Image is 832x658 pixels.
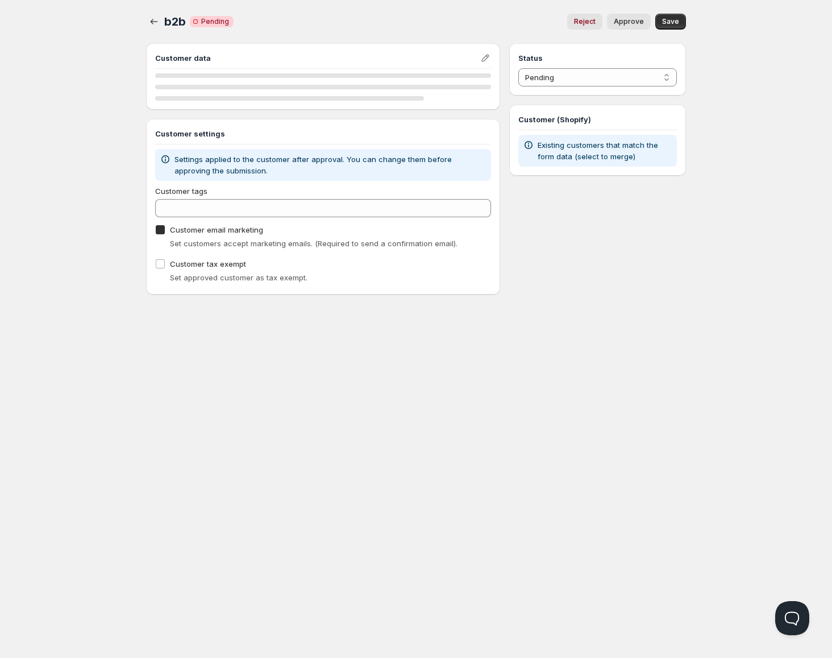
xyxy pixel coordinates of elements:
button: Edit [477,50,493,66]
button: Approve [607,14,651,30]
span: Set customers accept marketing emails. (Required to send a confirmation email). [170,239,457,248]
button: Reject [567,14,602,30]
button: Save [655,14,686,30]
h3: Status [518,52,677,64]
h3: Customer settings [155,128,491,139]
span: Set approved customer as tax exempt. [170,273,307,282]
span: Customer tags [155,187,207,196]
span: Approve [614,17,644,26]
span: Customer email marketing [170,225,263,234]
iframe: Help Scout Beacon - Open [775,601,809,635]
span: b2b [164,15,185,28]
h3: Customer data [155,52,480,64]
h3: Customer (Shopify) [518,114,677,125]
span: Pending [201,17,229,26]
span: Customer tax exempt [170,259,246,268]
span: Reject [574,17,596,26]
p: Existing customers that match the form data (select to merge) [538,139,672,162]
p: Settings applied to the customer after approval. You can change them before approving the submiss... [174,154,486,176]
span: Save [662,17,679,26]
